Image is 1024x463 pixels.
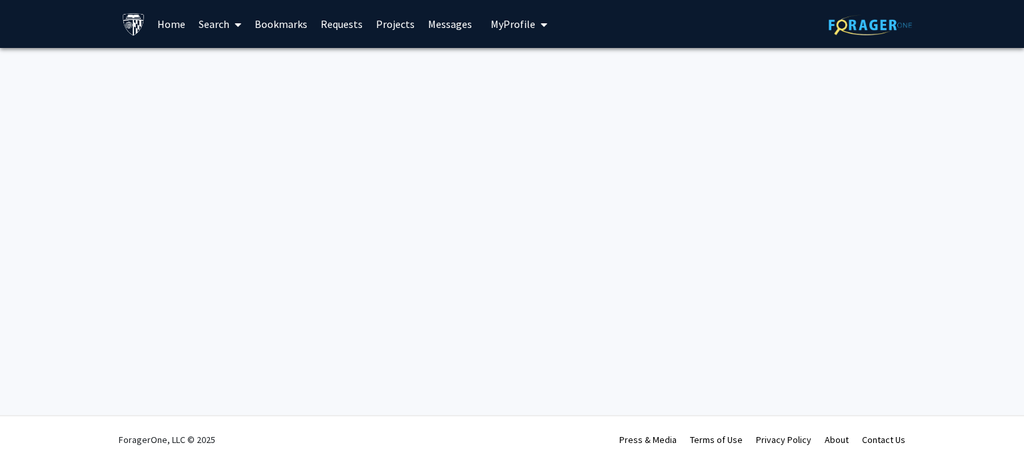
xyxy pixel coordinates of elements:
[690,434,743,446] a: Terms of Use
[619,434,677,446] a: Press & Media
[248,1,314,47] a: Bookmarks
[862,434,905,446] a: Contact Us
[119,416,215,463] div: ForagerOne, LLC © 2025
[369,1,421,47] a: Projects
[192,1,248,47] a: Search
[756,434,811,446] a: Privacy Policy
[825,434,849,446] a: About
[122,13,145,36] img: Johns Hopkins University Logo
[151,1,192,47] a: Home
[421,1,479,47] a: Messages
[491,17,535,31] span: My Profile
[314,1,369,47] a: Requests
[829,15,912,35] img: ForagerOne Logo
